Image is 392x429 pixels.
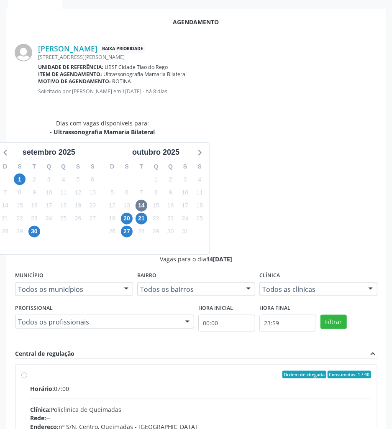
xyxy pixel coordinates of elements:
[15,302,53,315] label: Profissional
[262,285,360,294] span: Todos as clínicas
[38,71,102,78] b: Item de agendamento:
[259,315,316,332] input: Selecione o horário
[58,174,69,185] span: quinta-feira, 4 de setembro de 2025
[14,213,26,225] span: segunda-feira, 22 de setembro de 2025
[30,385,54,393] span: Horário:
[328,371,371,378] span: Consumidos: 1 / 40
[134,160,149,173] div: T
[194,186,205,198] span: sábado, 11 de outubro de 2025
[28,174,40,185] span: terça-feira, 2 de setembro de 2025
[38,78,111,85] b: Motivo de agendamento:
[58,200,69,212] span: quinta-feira, 18 de setembro de 2025
[320,315,347,329] button: Filtrar
[150,200,162,212] span: quarta-feira, 15 de outubro de 2025
[121,200,133,212] span: segunda-feira, 13 de outubro de 2025
[207,255,233,263] span: 14[DATE]
[28,186,40,198] span: terça-feira, 9 de setembro de 2025
[194,174,205,185] span: sábado, 4 de outubro de 2025
[41,160,56,173] div: Q
[28,213,40,225] span: terça-feira, 23 de setembro de 2025
[13,160,27,173] div: S
[198,302,233,315] label: Hora inicial
[43,186,55,198] span: quarta-feira, 10 de setembro de 2025
[15,269,44,282] label: Município
[192,160,207,173] div: S
[100,44,145,53] span: Baixa Prioridade
[71,160,85,173] div: S
[87,174,98,185] span: sábado, 6 de setembro de 2025
[105,64,168,71] span: UBSF Cidade Tiao do Rego
[150,186,162,198] span: quarta-feira, 8 de outubro de 2025
[165,186,177,198] span: quinta-feira, 9 de outubro de 2025
[85,160,100,173] div: S
[43,174,55,185] span: quarta-feira, 3 de setembro de 2025
[259,269,280,282] label: Clínica
[198,315,255,332] input: Selecione o horário
[179,200,191,212] span: sexta-feira, 17 de outubro de 2025
[137,269,156,282] label: Bairro
[43,213,55,225] span: quarta-feira, 24 de setembro de 2025
[38,88,377,95] p: Solicitado por [PERSON_NAME] em 1[DATE] - há 8 dias
[150,213,162,225] span: quarta-feira, 22 de outubro de 2025
[282,371,326,378] span: Ordem de chegada
[165,174,177,185] span: quinta-feira, 2 de outubro de 2025
[136,200,147,212] span: terça-feira, 14 de outubro de 2025
[58,186,69,198] span: quinta-feira, 11 de setembro de 2025
[368,349,377,358] i: expand_less
[30,414,46,422] span: Rede:
[121,186,133,198] span: segunda-feira, 6 de outubro de 2025
[150,174,162,185] span: quarta-feira, 1 de outubro de 2025
[87,213,98,225] span: sábado, 27 de setembro de 2025
[19,147,79,158] div: setembro 2025
[30,414,371,423] div: --
[178,160,192,173] div: S
[136,213,147,225] span: terça-feira, 21 de outubro de 2025
[27,160,41,173] div: T
[50,119,155,136] div: Dias com vagas disponíveis para:
[106,200,118,212] span: domingo, 12 de outubro de 2025
[113,78,131,85] span: ROTINA
[136,186,147,198] span: terça-feira, 7 de outubro de 2025
[106,226,118,237] span: domingo, 26 de outubro de 2025
[140,285,238,294] span: Todos os bairros
[58,213,69,225] span: quinta-feira, 25 de setembro de 2025
[129,147,183,158] div: outubro 2025
[30,405,371,414] div: Policlinica de Queimadas
[43,200,55,212] span: quarta-feira, 17 de setembro de 2025
[38,64,103,71] b: Unidade de referência:
[165,213,177,225] span: quinta-feira, 23 de outubro de 2025
[30,406,51,414] span: Clínica:
[15,349,74,358] div: Central de regulação
[179,174,191,185] span: sexta-feira, 3 de outubro de 2025
[28,200,40,212] span: terça-feira, 16 de setembro de 2025
[87,186,98,198] span: sábado, 13 de setembro de 2025
[14,186,26,198] span: segunda-feira, 8 de setembro de 2025
[165,200,177,212] span: quinta-feira, 16 de outubro de 2025
[106,213,118,225] span: domingo, 19 de outubro de 2025
[165,226,177,237] span: quinta-feira, 30 de outubro de 2025
[14,226,26,237] span: segunda-feira, 29 de setembro de 2025
[50,128,155,136] div: - Ultrassonografia Mamaria Bilateral
[121,226,133,237] span: segunda-feira, 27 de outubro de 2025
[72,174,84,185] span: sexta-feira, 5 de setembro de 2025
[259,302,290,315] label: Hora final
[105,160,120,173] div: D
[163,160,178,173] div: Q
[179,226,191,237] span: sexta-feira, 31 de outubro de 2025
[72,186,84,198] span: sexta-feira, 12 de setembro de 2025
[179,213,191,225] span: sexta-feira, 24 de outubro de 2025
[104,71,187,78] span: Ultrassonografia Mamaria Bilateral
[15,18,377,26] div: Agendamento
[18,285,116,294] span: Todos os municípios
[72,213,84,225] span: sexta-feira, 26 de setembro de 2025
[87,200,98,212] span: sábado, 20 de setembro de 2025
[121,213,133,225] span: segunda-feira, 20 de outubro de 2025
[136,226,147,237] span: terça-feira, 28 de outubro de 2025
[149,160,163,173] div: Q
[179,186,191,198] span: sexta-feira, 10 de outubro de 2025
[14,174,26,185] span: segunda-feira, 1 de setembro de 2025
[120,160,134,173] div: S
[14,200,26,212] span: segunda-feira, 15 de setembro de 2025
[194,213,205,225] span: sábado, 25 de outubro de 2025
[38,44,97,53] a: [PERSON_NAME]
